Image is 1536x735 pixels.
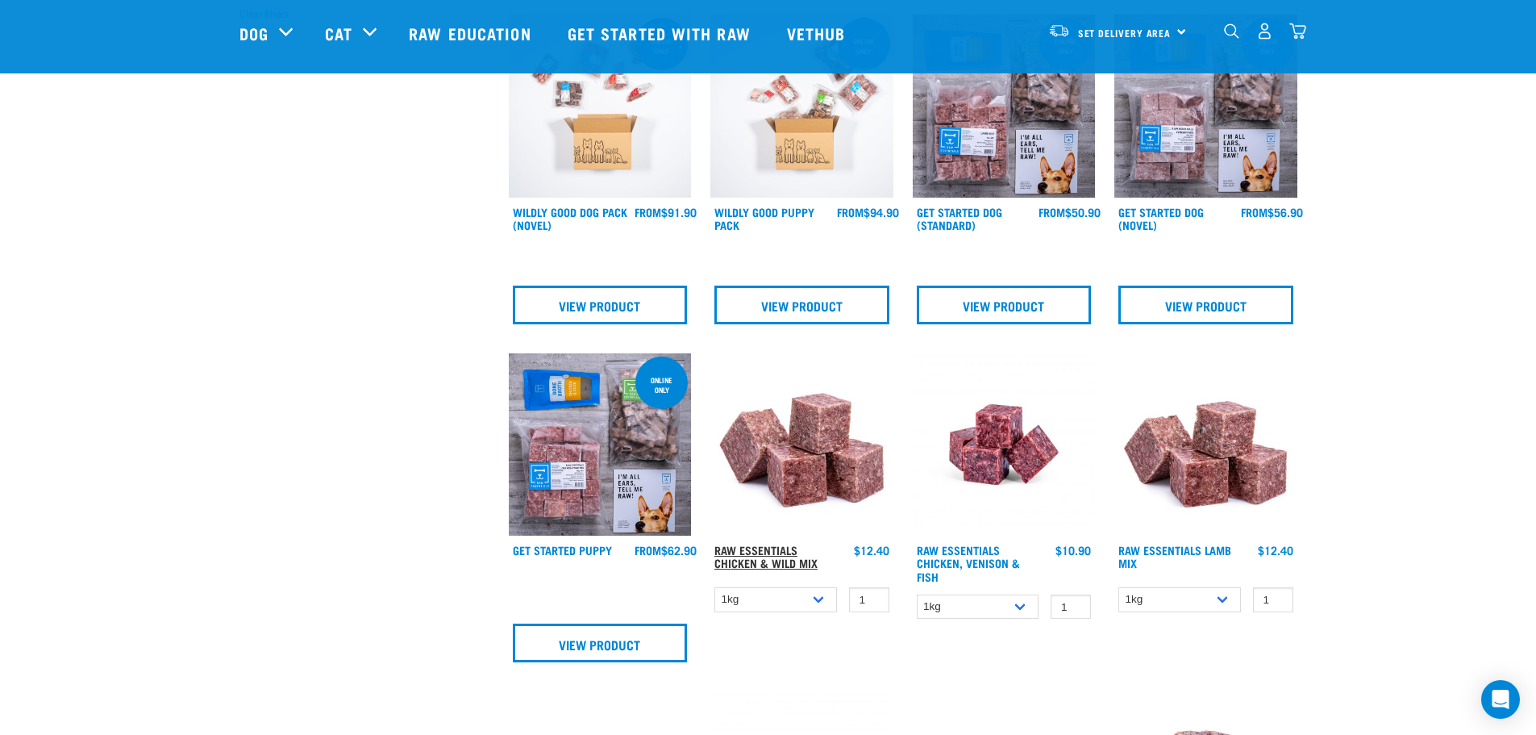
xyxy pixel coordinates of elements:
[1051,595,1091,620] input: 1
[1224,23,1239,39] img: home-icon-1@2x.png
[837,209,864,215] span: FROM
[239,21,268,45] a: Dog
[714,209,814,228] a: Wildly Good Puppy Pack
[917,286,1092,324] a: View Product
[1118,286,1293,324] a: View Product
[513,547,612,553] a: Get Started Puppy
[635,368,688,402] div: online only
[714,547,818,566] a: Raw Essentials Chicken & Wild Mix
[325,21,352,45] a: Cat
[513,624,688,662] a: View Product
[1241,209,1268,215] span: FROM
[1241,206,1303,219] div: $56.90
[1039,206,1101,219] div: $50.90
[710,15,893,198] img: Puppy 0 2sec
[913,15,1096,198] img: NSP Dog Standard Update
[1114,15,1297,198] img: NSP Dog Novel Update
[1114,353,1297,537] img: ?1041 RE Lamb Mix 01
[635,547,661,553] span: FROM
[1078,30,1172,35] span: Set Delivery Area
[1258,544,1293,557] div: $12.40
[849,587,889,612] input: 1
[837,206,899,219] div: $94.90
[1055,544,1091,557] div: $10.90
[513,286,688,324] a: View Product
[393,1,551,65] a: Raw Education
[771,1,866,65] a: Vethub
[513,209,627,228] a: Wildly Good Dog Pack (Novel)
[854,544,889,557] div: $12.40
[1039,209,1065,215] span: FROM
[1048,23,1070,38] img: van-moving.png
[913,353,1096,537] img: Chicken Venison mix 1655
[1253,587,1293,612] input: 1
[635,209,661,215] span: FROM
[917,209,1002,228] a: Get Started Dog (Standard)
[1118,209,1204,228] a: Get Started Dog (Novel)
[710,353,893,537] img: Pile Of Cubed Chicken Wild Meat Mix
[509,15,692,198] img: Dog Novel 0 2sec
[635,544,697,557] div: $62.90
[917,547,1020,578] a: Raw Essentials Chicken, Venison & Fish
[1481,680,1520,719] div: Open Intercom Messenger
[714,286,889,324] a: View Product
[509,353,692,537] img: NPS Puppy Update
[635,206,697,219] div: $91.90
[1118,547,1231,566] a: Raw Essentials Lamb Mix
[1256,23,1273,40] img: user.png
[1289,23,1306,40] img: home-icon@2x.png
[552,1,771,65] a: Get started with Raw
